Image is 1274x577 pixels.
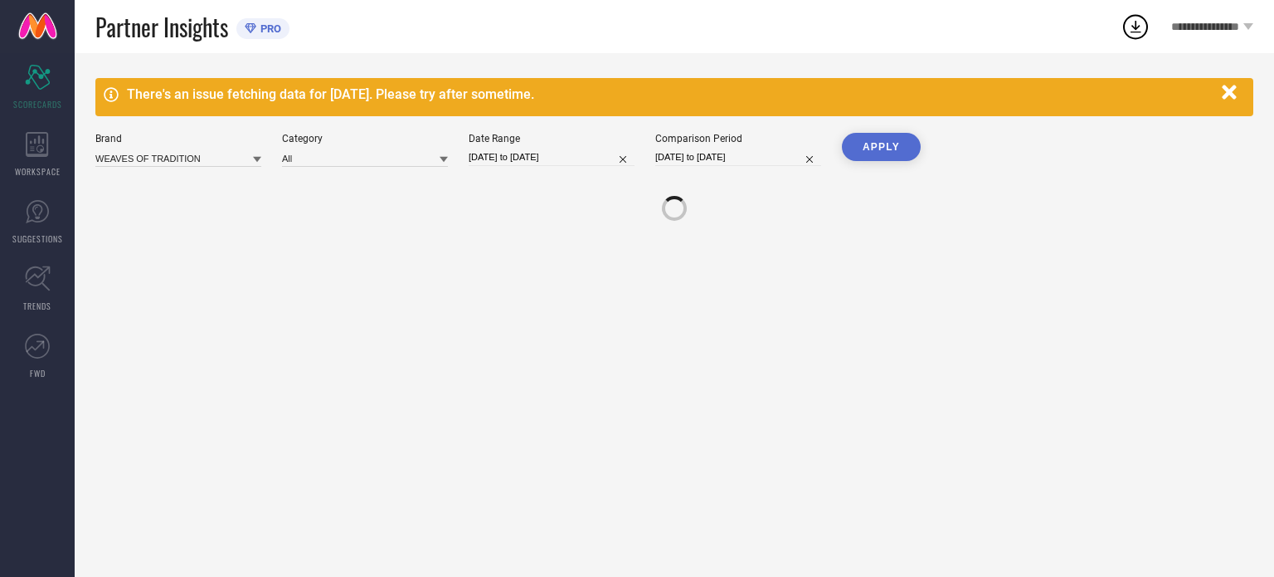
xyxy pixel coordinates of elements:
input: Select comparison period [655,149,821,166]
span: WORKSPACE [15,165,61,178]
div: Comparison Period [655,133,821,144]
div: Open download list [1121,12,1150,42]
button: APPLY [842,133,921,161]
span: Partner Insights [95,10,228,44]
input: Select date range [469,149,635,166]
span: FWD [30,367,46,379]
span: SCORECARDS [13,98,62,110]
span: TRENDS [23,300,51,312]
div: Date Range [469,133,635,144]
div: There's an issue fetching data for [DATE]. Please try after sometime. [127,86,1213,102]
span: PRO [256,22,281,35]
div: Brand [95,133,261,144]
div: Category [282,133,448,144]
span: SUGGESTIONS [12,232,63,245]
